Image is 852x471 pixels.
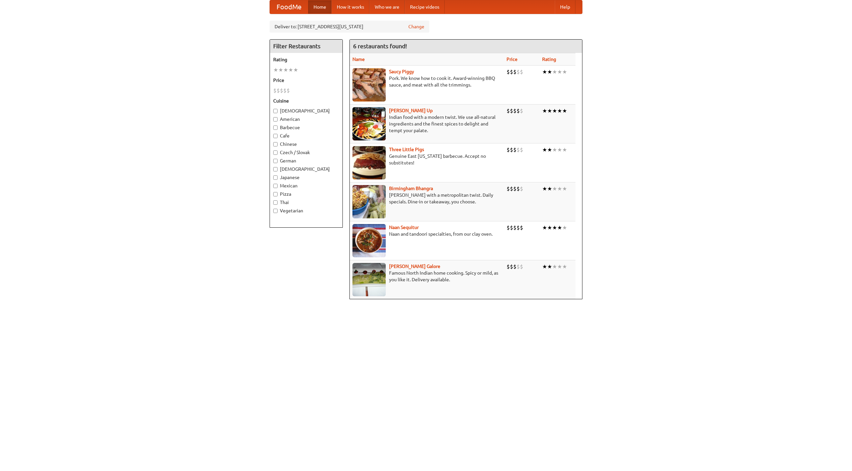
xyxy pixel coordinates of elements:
[273,124,339,131] label: Barbecue
[352,185,386,218] img: bhangra.jpg
[273,174,339,181] label: Japanese
[542,224,547,231] li: ★
[352,57,365,62] a: Name
[308,0,331,14] a: Home
[510,185,513,192] li: $
[352,146,386,179] img: littlepigs.jpg
[270,40,342,53] h4: Filter Restaurants
[273,207,339,214] label: Vegetarian
[352,68,386,102] img: saucy.jpg
[552,263,557,270] li: ★
[273,175,278,180] input: Japanese
[510,146,513,153] li: $
[287,87,290,94] li: $
[547,146,552,153] li: ★
[510,68,513,76] li: $
[542,263,547,270] li: ★
[547,68,552,76] li: ★
[389,108,433,113] a: [PERSON_NAME] Up
[389,147,424,152] a: Three Little Pigs
[273,199,339,206] label: Thai
[517,146,520,153] li: $
[562,263,567,270] li: ★
[352,231,501,237] p: Naan and tandoori specialties, from our clay oven.
[542,146,547,153] li: ★
[270,0,308,14] a: FoodMe
[273,108,339,114] label: [DEMOGRAPHIC_DATA]
[562,185,567,192] li: ★
[273,209,278,213] input: Vegetarian
[562,107,567,115] li: ★
[280,87,283,94] li: $
[352,75,501,88] p: Pork. We know how to cook it. Award-winning BBQ sauce, and meat with all the trimmings.
[273,192,278,196] input: Pizza
[513,185,517,192] li: $
[513,68,517,76] li: $
[273,142,278,146] input: Chinese
[283,66,288,74] li: ★
[552,68,557,76] li: ★
[507,185,510,192] li: $
[369,0,405,14] a: Who we are
[270,21,429,33] div: Deliver to: [STREET_ADDRESS][US_STATE]
[542,57,556,62] a: Rating
[278,66,283,74] li: ★
[520,68,523,76] li: $
[353,43,407,49] ng-pluralize: 6 restaurants found!
[352,107,386,140] img: curryup.jpg
[547,185,552,192] li: ★
[331,0,369,14] a: How it works
[273,167,278,171] input: [DEMOGRAPHIC_DATA]
[273,141,339,147] label: Chinese
[352,153,501,166] p: Genuine East [US_STATE] barbecue. Accept no substitutes!
[273,66,278,74] li: ★
[389,69,414,74] a: Saucy Piggy
[293,66,298,74] li: ★
[542,185,547,192] li: ★
[520,224,523,231] li: $
[405,0,445,14] a: Recipe videos
[513,263,517,270] li: $
[557,107,562,115] li: ★
[352,224,386,257] img: naansequitur.jpg
[520,146,523,153] li: $
[507,107,510,115] li: $
[507,146,510,153] li: $
[517,224,520,231] li: $
[552,185,557,192] li: ★
[547,224,552,231] li: ★
[507,68,510,76] li: $
[542,68,547,76] li: ★
[562,146,567,153] li: ★
[283,87,287,94] li: $
[277,87,280,94] li: $
[273,56,339,63] h5: Rating
[273,159,278,163] input: German
[547,263,552,270] li: ★
[273,98,339,104] h5: Cuisine
[557,224,562,231] li: ★
[273,132,339,139] label: Cafe
[273,166,339,172] label: [DEMOGRAPHIC_DATA]
[273,109,278,113] input: [DEMOGRAPHIC_DATA]
[389,225,419,230] a: Naan Sequitur
[513,146,517,153] li: $
[557,146,562,153] li: ★
[557,263,562,270] li: ★
[507,263,510,270] li: $
[352,192,501,205] p: [PERSON_NAME] with a metropolitan twist. Daily specials. Dine-in or takeaway, you choose.
[273,125,278,130] input: Barbecue
[273,184,278,188] input: Mexican
[389,186,433,191] b: Birmingham Bhangra
[352,263,386,296] img: currygalore.jpg
[352,270,501,283] p: Famous North Indian home cooking. Spicy or mild, as you like it. Delivery available.
[557,68,562,76] li: ★
[408,23,424,30] a: Change
[510,263,513,270] li: $
[555,0,575,14] a: Help
[520,107,523,115] li: $
[273,87,277,94] li: $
